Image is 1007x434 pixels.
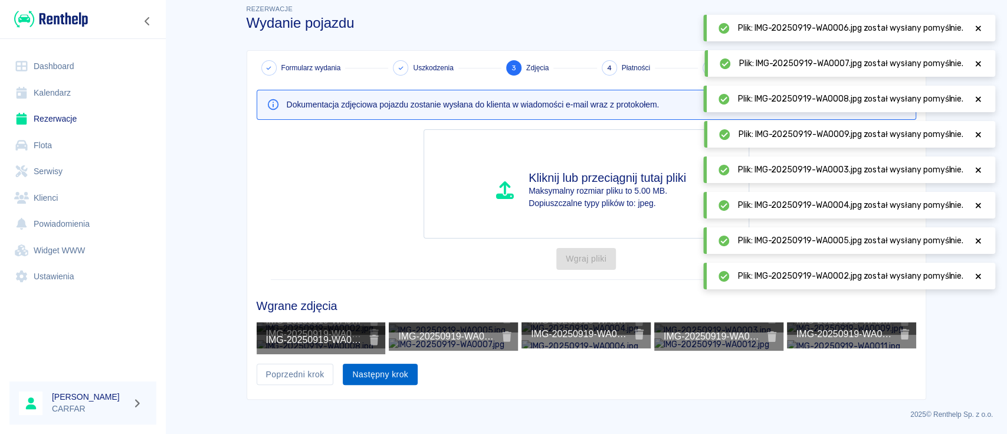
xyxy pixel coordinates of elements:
h4: Kliknij lub przeciągnij tutaj pliki [529,171,686,185]
span: Plik: IMG-20250919-WA0007.jpg został wysłany pomyślnie. [739,57,963,70]
a: Dashboard [9,53,156,80]
a: Kalendarz [9,80,156,106]
a: Powiadomienia [9,211,156,237]
div: IMG-20250919-WA0007.jpg [398,329,495,344]
p: Dopiuszczalne typy plików to: jpeg. [529,197,686,210]
button: info about IMG-20250919-WA0007.jpg [496,327,519,347]
a: Serwisy [9,158,156,185]
button: Poprzedni krok [257,364,334,386]
div: IMG-20250919-WA0012.jpg [664,329,760,344]
p: Dokumentacja zdjęciowa pojazdu zostanie wysłana do klienta w wiadomości e-mail wraz z protokołem. [287,99,660,111]
span: Plik: IMG-20250919-WA0003.jpg został wysłany pomyślnie. [738,164,963,176]
button: info about IMG-20250919-WA0006.jpg [628,324,651,344]
div: IMG-20250919-WA0011.jpg [796,327,893,341]
div: IMG-20250919-WA0006.jpg [531,327,628,341]
span: Plik: IMG-20250919-WA0002.jpg został wysłany pomyślnie. [738,270,963,282]
span: Plik: IMG-20250919-WA0009.jpg został wysłany pomyślnie. [739,128,963,141]
button: Zwiń nawigację [139,14,156,29]
span: 3 [511,62,516,74]
button: info about IMG-20250919-WA0012.jpg [760,327,783,347]
span: Plik: IMG-20250919-WA0004.jpg został wysłany pomyślnie. [738,199,963,211]
span: Plik: IMG-20250919-WA0006.jpg został wysłany pomyślnie. [738,22,963,34]
button: info about IMG-20250919-WA0008.jpg [363,324,386,344]
a: Renthelp logo [9,9,88,29]
p: 2025 © Renthelp Sp. z o.o. [179,409,993,420]
div: IMG-20250919-WA0010.jpg [266,333,363,347]
button: info about IMG-20250919-WA0011.jpg [893,324,916,344]
span: Plik: IMG-20250919-WA0005.jpg został wysłany pomyślnie. [738,234,963,247]
span: Płatności [622,63,650,73]
p: Maksymalny rozmiar pliku to 5.00 MB. [529,185,686,197]
span: Zdjęcia [526,63,549,73]
a: Rezerwacje [9,106,156,132]
a: Klienci [9,185,156,211]
button: info about IMG-20250919-WA0010.jpg [363,330,386,350]
span: Uszkodzenia [413,63,453,73]
h3: Wydanie pojazdu [247,15,926,31]
button: Następny krok [343,364,418,386]
h4: Wgrane zdjęcia [257,299,916,313]
span: Plik: IMG-20250919-WA0008.jpg został wysłany pomyślnie. [738,93,963,105]
span: Rezerwacje [247,5,293,12]
a: Ustawienia [9,263,156,290]
span: Formularz wydania [281,63,341,73]
h6: [PERSON_NAME] [52,391,127,403]
img: Renthelp logo [14,9,88,29]
span: 4 [607,62,612,74]
p: CARFAR [52,403,127,415]
a: Flota [9,132,156,159]
a: Widget WWW [9,237,156,264]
